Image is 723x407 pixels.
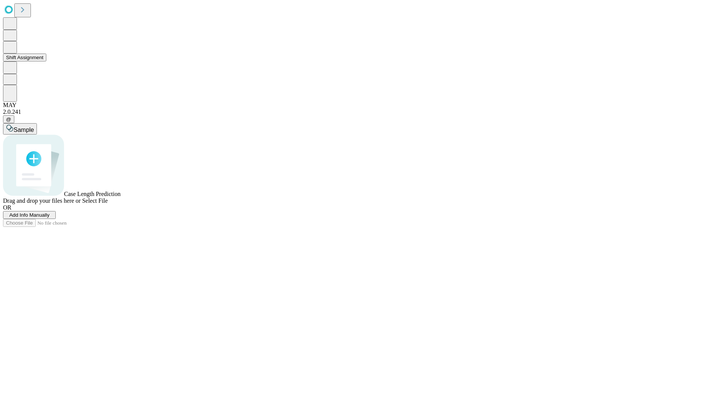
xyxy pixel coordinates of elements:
[3,109,720,115] div: 2.0.241
[3,54,46,61] button: Shift Assignment
[82,197,108,204] span: Select File
[3,211,56,219] button: Add Info Manually
[3,197,81,204] span: Drag and drop your files here or
[3,115,14,123] button: @
[3,102,720,109] div: MAY
[14,127,34,133] span: Sample
[64,191,120,197] span: Case Length Prediction
[3,204,11,211] span: OR
[9,212,50,218] span: Add Info Manually
[3,123,37,135] button: Sample
[6,116,11,122] span: @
